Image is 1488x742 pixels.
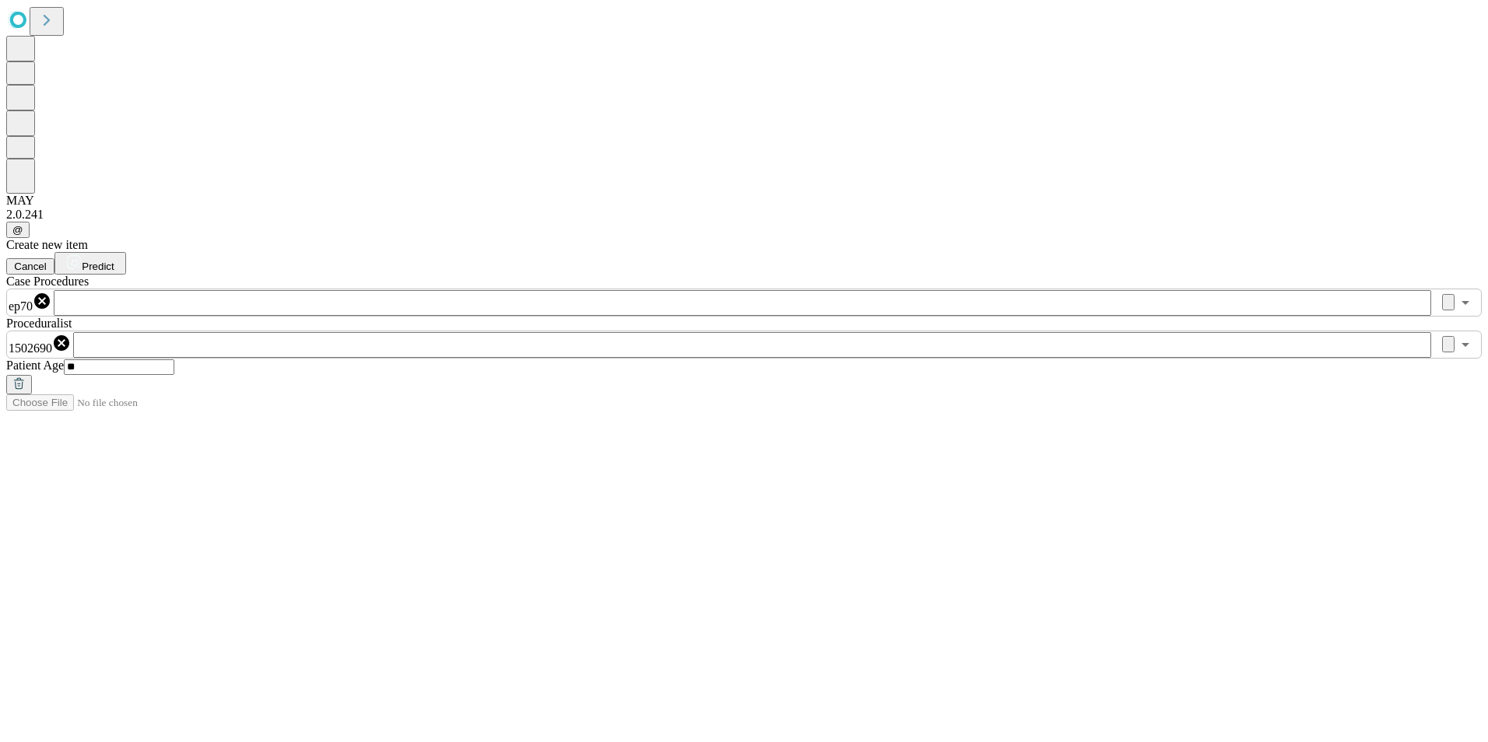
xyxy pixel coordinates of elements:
[9,292,51,313] div: ep70
[6,208,1482,222] div: 2.0.241
[6,238,88,251] span: Create new item
[6,258,54,275] button: Cancel
[14,261,47,272] span: Cancel
[12,224,23,236] span: @
[54,252,126,275] button: Predict
[9,334,71,355] div: 1502690
[1455,292,1476,313] button: Open
[6,222,30,238] button: @
[9,299,33,313] span: ep70
[6,275,89,288] span: Scheduled Procedure
[1442,294,1455,310] button: Clear
[6,359,64,372] span: Patient Age
[6,194,1482,208] div: MAY
[9,341,52,355] span: 1502690
[6,317,72,330] span: Proceduralist
[1455,334,1476,355] button: Open
[82,261,114,272] span: Predict
[1442,336,1455,352] button: Clear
